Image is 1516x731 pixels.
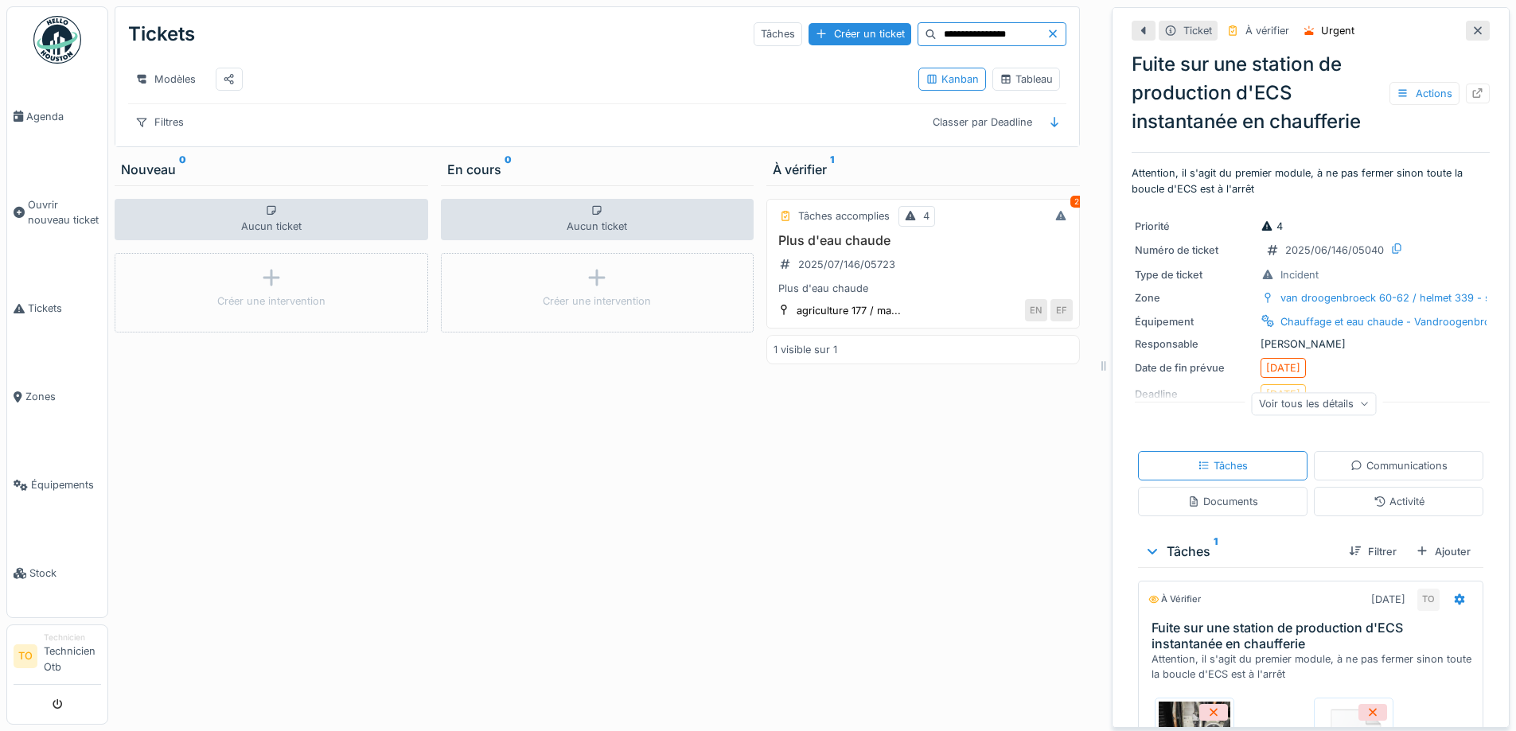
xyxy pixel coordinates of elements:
span: Tickets [28,301,101,316]
div: Tâches [754,22,802,45]
div: Tickets [128,14,195,55]
span: Équipements [31,477,101,492]
li: TO [14,644,37,668]
div: EF [1050,299,1073,321]
div: Créer une intervention [543,294,651,309]
div: 4 [923,208,929,224]
div: Attention, il s'agit du premier module, à ne pas fermer sinon toute la boucle d'ECS est à l'arrêt [1152,651,1476,682]
a: Ouvrir nouveau ticket [7,161,107,264]
div: 4 [1261,219,1283,234]
div: 1 visible sur 1 [774,342,837,357]
a: Stock [7,529,107,617]
a: Zones [7,352,107,441]
div: Aucun ticket [115,199,428,240]
div: Urgent [1321,23,1354,38]
div: 2025/07/146/05723 [798,257,895,272]
div: Date de fin prévue [1135,360,1254,375]
div: Communications [1350,458,1448,473]
div: van droogenbroeck 60-62 / helmet 339 - site [1280,290,1502,305]
div: À vérifier [1245,23,1289,38]
span: Ouvrir nouveau ticket [28,197,101,227]
div: Numéro de ticket [1135,243,1254,258]
div: [DATE] [1371,592,1405,607]
a: Équipements [7,441,107,529]
div: À vérifier [773,160,1074,179]
div: Fuite sur une station de production d'ECS instantanée en chaufferie [1132,50,1490,136]
div: En cours [447,160,748,179]
div: Filtres [128,111,191,134]
div: 2 [1070,196,1083,208]
div: Zone [1135,290,1254,305]
span: Zones [25,389,101,404]
h3: Plus d'eau chaude [774,233,1073,248]
div: Créer une intervention [217,294,325,309]
div: Modèles [128,68,203,91]
div: Kanban [926,72,979,87]
div: Documents [1187,494,1258,509]
div: Actions [1389,82,1459,105]
p: Attention, il s'agit du premier module, à ne pas fermer sinon toute la boucle d'ECS est à l'arrêt [1132,165,1490,196]
div: Nouveau [121,160,422,179]
div: Créer un ticket [809,23,911,45]
div: TO [1417,589,1440,611]
div: Classer par Deadline [926,111,1039,134]
div: Ajouter [1409,541,1477,562]
div: Voir tous les détails [1252,392,1377,415]
div: 2025/06/146/05040 [1285,243,1384,258]
div: Responsable [1135,336,1254,352]
div: EN [1025,299,1047,321]
div: [DATE] [1266,360,1300,375]
div: Tableau [1000,72,1053,87]
div: À vérifier [1148,593,1201,606]
div: Aucun ticket [441,199,754,240]
sup: 1 [1214,542,1218,561]
div: Tâches [1198,458,1248,473]
div: Plus d'eau chaude [774,281,1073,296]
div: Équipement [1135,314,1254,329]
div: Activité [1374,494,1424,509]
div: Tâches [1144,542,1336,561]
li: Technicien Otb [44,632,101,681]
h3: Fuite sur une station de production d'ECS instantanée en chaufferie [1152,620,1476,651]
span: Agenda [26,109,101,124]
div: Priorité [1135,219,1254,234]
div: Incident [1280,267,1319,282]
div: agriculture 177 / ma... [797,303,901,318]
div: Technicien [44,632,101,644]
div: [PERSON_NAME] [1135,336,1487,352]
div: Type de ticket [1135,267,1254,282]
div: Ticket [1183,23,1212,38]
img: Badge_color-CXgf-gQk.svg [33,16,81,64]
a: Tickets [7,264,107,352]
a: TO TechnicienTechnicien Otb [14,632,101,685]
div: Tâches accomplies [798,208,890,224]
sup: 0 [505,160,512,179]
a: Agenda [7,72,107,161]
sup: 1 [830,160,834,179]
sup: 0 [179,160,186,179]
span: Stock [29,566,101,581]
div: Filtrer [1343,541,1403,562]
